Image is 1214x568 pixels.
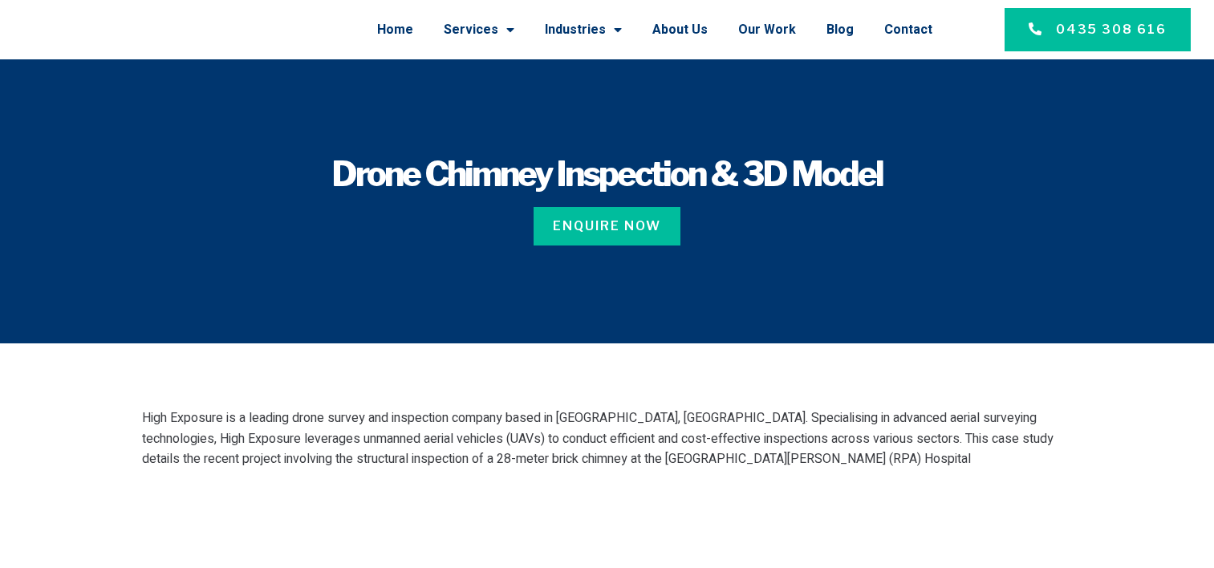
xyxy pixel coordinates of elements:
[826,9,854,51] a: Blog
[534,207,680,245] a: Enquire Now
[738,9,796,51] a: Our Work
[1005,8,1191,51] a: 0435 308 616
[884,9,932,51] a: Contact
[1056,20,1167,39] span: 0435 308 616
[210,9,933,51] nav: Menu
[102,157,1113,191] h1: Drone Chimney Inspection & 3D Model
[444,9,514,51] a: Services
[142,408,1054,469] span: High Exposure is a leading drone survey and inspection company based in [GEOGRAPHIC_DATA], [GEOGR...
[23,12,190,48] img: Final-Logo copy
[377,9,413,51] a: Home
[545,9,622,51] a: Industries
[553,217,661,236] span: Enquire Now
[652,9,708,51] a: About Us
